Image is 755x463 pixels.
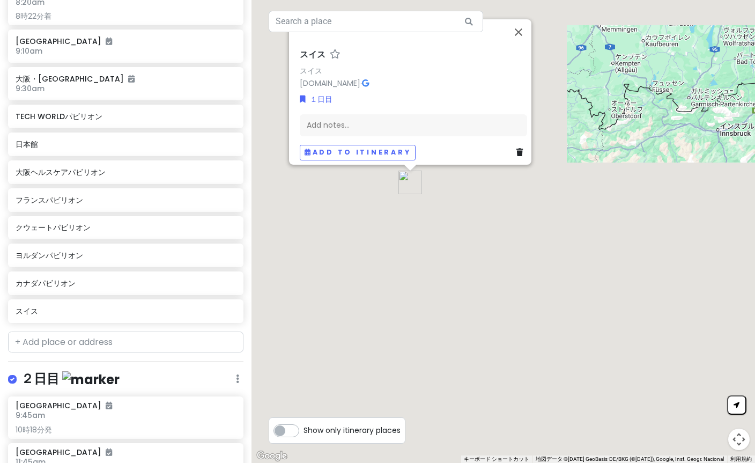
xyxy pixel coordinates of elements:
[106,38,112,45] i: Added to itinerary
[254,449,290,463] a: Google マップでこの地域を開きます（新しいウィンドウが開きます）
[62,371,120,388] img: marker
[16,74,236,84] h6: 大阪・[GEOGRAPHIC_DATA]
[254,449,290,463] img: Google
[269,11,483,32] input: Search a place
[506,19,531,45] button: 閉じる
[16,278,236,288] h6: カナダパビリオン
[16,401,112,410] h6: [GEOGRAPHIC_DATA]
[300,77,360,88] a: [DOMAIN_NAME]
[16,447,112,457] h6: [GEOGRAPHIC_DATA]
[16,306,236,316] h6: スイス
[300,93,332,105] a: １日目
[16,223,236,232] h6: クウェートパビリオン
[16,83,45,94] span: 9:30am
[128,75,135,83] i: Added to itinerary
[300,145,416,160] button: Add to itinerary
[8,332,243,353] input: + Add place or address
[330,49,341,61] a: Star place
[300,49,527,89] div: ·
[304,424,401,436] span: Show only itinerary places
[21,370,120,388] h4: ２日目
[16,425,236,435] div: 10時18分発
[16,36,236,46] h6: [GEOGRAPHIC_DATA]
[728,429,750,450] button: 地図のカメラ コントロール
[16,251,236,260] h6: ヨルダンパビリオン
[106,402,112,409] i: Added to itinerary
[16,195,236,205] h6: フランスパビリオン
[16,11,236,21] div: 8時22分着
[16,410,45,421] span: 9:45am
[516,146,527,158] a: Delete place
[464,455,529,463] button: キーボード ショートカット
[394,166,426,199] div: スイス
[362,79,369,86] i: Google Maps
[16,139,236,149] h6: 日本館
[300,49,325,61] h6: スイス
[300,65,322,76] a: スイス
[106,449,112,456] i: Added to itinerary
[536,456,724,462] span: 地図データ ©[DATE] GeoBasis-DE/BKG (©[DATE]), Google, Inst. Geogr. Nacional
[300,114,527,136] div: Add notes...
[16,167,236,177] h6: 大阪ヘルスケアパビリオン
[730,456,752,462] a: 利用規約（新しいタブで開きます）
[16,112,236,121] h6: TECH WORLDパビリオン
[16,46,42,56] span: 9:10am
